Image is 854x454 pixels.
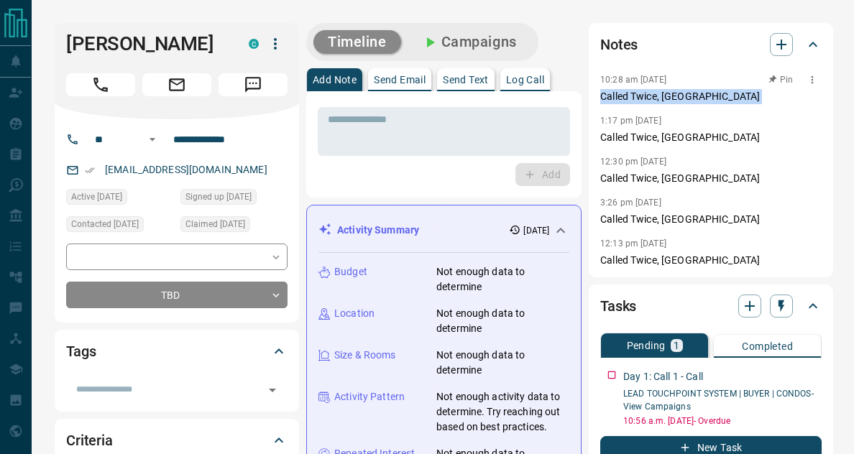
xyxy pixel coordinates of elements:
p: Not enough data to determine [436,306,569,336]
div: Thu Jul 31 2025 [180,216,288,236]
p: Called Twice, [GEOGRAPHIC_DATA] [600,130,822,145]
p: Completed [742,341,793,351]
p: Location [334,306,375,321]
p: Day 1: Call 1 - Call [623,369,703,384]
span: Email [142,73,211,96]
div: Wed Aug 13 2025 [66,189,173,209]
p: Send Text [443,75,489,85]
div: Notes [600,27,822,62]
button: Timeline [313,30,401,54]
a: [EMAIL_ADDRESS][DOMAIN_NAME] [105,164,267,175]
p: Pending [627,340,666,351]
p: 1 [674,340,679,351]
a: LEAD TOUCHPOINT SYSTEM | BUYER | CONDOS- View Campaigns [623,389,814,412]
span: Message [219,73,288,96]
div: Tasks [600,289,822,323]
p: Activity Summary [337,223,419,238]
p: Log Call [506,75,544,85]
p: 12:13 pm [DATE] [600,238,666,249]
div: condos.ca [249,39,259,49]
p: Not enough activity data to determine. Try reaching out based on best practices. [436,389,569,435]
button: Open [262,380,283,400]
p: Not enough data to determine [436,348,569,378]
button: Open [144,131,161,148]
p: Called Twice, [GEOGRAPHIC_DATA] [600,89,822,104]
span: Contacted [DATE] [71,217,139,231]
svg: Email Verified [85,165,95,175]
div: Thu Jul 31 2025 [180,189,288,209]
h2: Tasks [600,295,636,318]
h2: Notes [600,33,638,56]
p: Called Twice, [GEOGRAPHIC_DATA] [600,171,822,186]
p: Activity Pattern [334,389,405,404]
h2: Tags [66,340,96,363]
div: Thu Jul 31 2025 [66,216,173,236]
p: Send Email [374,75,426,85]
h1: [PERSON_NAME] [66,32,227,55]
p: 1:17 pm [DATE] [600,116,661,126]
div: Activity Summary[DATE] [318,217,569,244]
p: Add Note [313,75,357,85]
span: Active [DATE] [71,190,122,204]
p: 10:56 a.m. [DATE] - Overdue [623,414,822,427]
button: Pin [760,73,802,86]
div: Tags [66,334,288,369]
button: Campaigns [407,30,531,54]
p: Called Twice, [GEOGRAPHIC_DATA] [600,253,822,268]
div: TBD [66,282,288,308]
p: Size & Rooms [334,348,396,363]
h2: Criteria [66,429,113,452]
p: Called Twice, [GEOGRAPHIC_DATA] [600,212,822,227]
p: 12:30 pm [DATE] [600,157,666,167]
p: 10:28 am [DATE] [600,75,666,85]
p: 3:26 pm [DATE] [600,198,661,208]
span: Claimed [DATE] [185,217,245,231]
p: Not enough data to determine [436,264,569,295]
span: Signed up [DATE] [185,190,252,204]
p: Budget [334,264,367,279]
p: [DATE] [523,224,549,237]
span: Call [66,73,135,96]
